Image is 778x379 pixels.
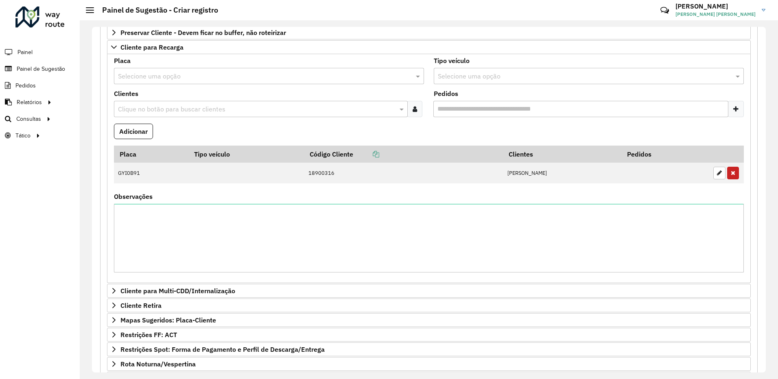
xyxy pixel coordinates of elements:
[656,2,673,19] a: Contato Rápido
[15,81,36,90] span: Pedidos
[17,98,42,107] span: Relatórios
[304,146,503,163] th: Código Cliente
[353,150,379,158] a: Copiar
[114,124,153,139] button: Adicionar
[107,40,751,54] a: Cliente para Recarga
[107,342,751,356] a: Restrições Spot: Forma de Pagamento e Perfil de Descarga/Entrega
[120,29,286,36] span: Preservar Cliente - Devem ficar no buffer, não roteirizar
[503,146,621,163] th: Clientes
[114,163,189,184] td: GYI0B91
[503,163,621,184] td: [PERSON_NAME]
[434,56,470,65] label: Tipo veículo
[120,361,196,367] span: Rota Noturna/Vespertina
[17,65,65,73] span: Painel de Sugestão
[114,146,189,163] th: Placa
[94,6,218,15] h2: Painel de Sugestão - Criar registro
[107,357,751,371] a: Rota Noturna/Vespertina
[120,317,216,323] span: Mapas Sugeridos: Placa-Cliente
[107,54,751,283] div: Cliente para Recarga
[120,346,325,353] span: Restrições Spot: Forma de Pagamento e Perfil de Descarga/Entrega
[17,48,33,57] span: Painel
[107,284,751,298] a: Cliente para Multi-CDD/Internalização
[675,11,756,18] span: [PERSON_NAME] [PERSON_NAME]
[434,89,458,98] label: Pedidos
[120,44,184,50] span: Cliente para Recarga
[16,115,41,123] span: Consultas
[120,288,235,294] span: Cliente para Multi-CDD/Internalização
[120,331,177,338] span: Restrições FF: ACT
[107,298,751,312] a: Cliente Retira
[15,131,31,140] span: Tático
[189,146,304,163] th: Tipo veículo
[107,313,751,327] a: Mapas Sugeridos: Placa-Cliente
[107,26,751,39] a: Preservar Cliente - Devem ficar no buffer, não roteirizar
[114,56,131,65] label: Placa
[304,163,503,184] td: 18900316
[107,328,751,342] a: Restrições FF: ACT
[114,192,153,201] label: Observações
[621,146,709,163] th: Pedidos
[120,302,162,309] span: Cliente Retira
[675,2,756,10] h3: [PERSON_NAME]
[114,89,138,98] label: Clientes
